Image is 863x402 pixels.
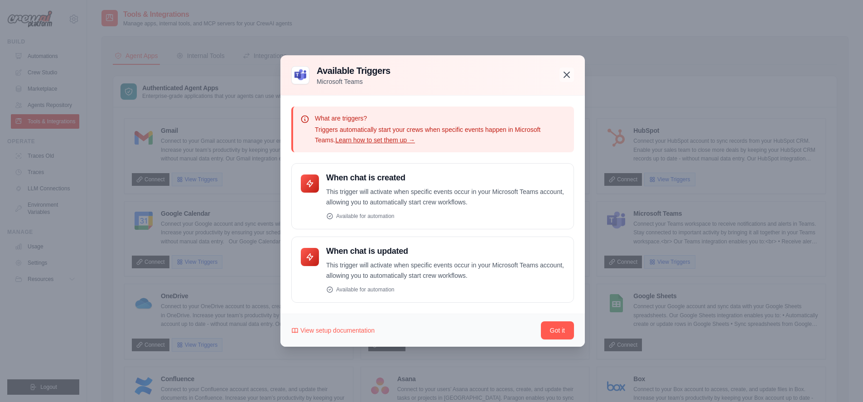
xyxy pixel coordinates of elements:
[326,286,564,293] div: Available for automation
[317,77,391,86] p: Microsoft Teams
[326,246,564,257] h4: When chat is updated
[326,173,564,183] h4: When chat is created
[326,187,564,208] p: This trigger will activate when specific events occur in your Microsoft Teams account, allowing y...
[317,64,391,77] h3: Available Triggers
[291,66,309,84] img: Microsoft Teams
[541,321,574,339] button: Got it
[315,114,567,123] p: What are triggers?
[326,213,564,220] div: Available for automation
[291,326,375,335] a: View setup documentation
[315,125,567,145] p: Triggers automatically start your crews when specific events happen in Microsoft Teams.
[335,136,415,144] a: Learn how to set them up →
[300,326,375,335] span: View setup documentation
[326,260,564,281] p: This trigger will activate when specific events occur in your Microsoft Teams account, allowing y...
